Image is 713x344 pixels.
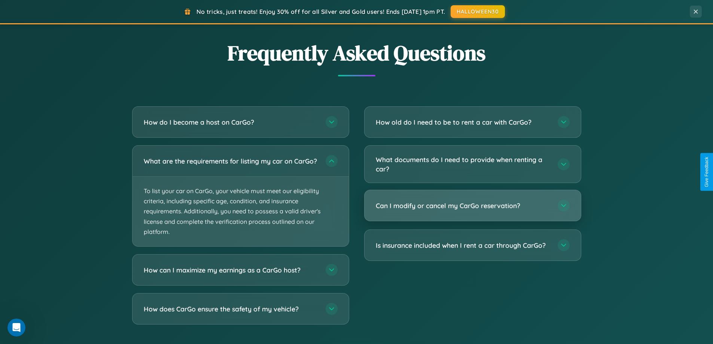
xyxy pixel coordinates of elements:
h3: What are the requirements for listing my car on CarGo? [144,156,318,166]
button: HALLOWEEN30 [451,5,505,18]
h3: Is insurance included when I rent a car through CarGo? [376,241,550,250]
p: To list your car on CarGo, your vehicle must meet our eligibility criteria, including specific ag... [132,177,349,246]
div: Give Feedback [704,157,709,187]
h3: What documents do I need to provide when renting a car? [376,155,550,173]
h3: How does CarGo ensure the safety of my vehicle? [144,304,318,314]
h3: Can I modify or cancel my CarGo reservation? [376,201,550,210]
h3: How old do I need to be to rent a car with CarGo? [376,118,550,127]
span: No tricks, just treats! Enjoy 30% off for all Silver and Gold users! Ends [DATE] 1pm PT. [196,8,445,15]
h3: How can I maximize my earnings as a CarGo host? [144,265,318,275]
h2: Frequently Asked Questions [132,39,581,67]
iframe: Intercom live chat [7,319,25,337]
h3: How do I become a host on CarGo? [144,118,318,127]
